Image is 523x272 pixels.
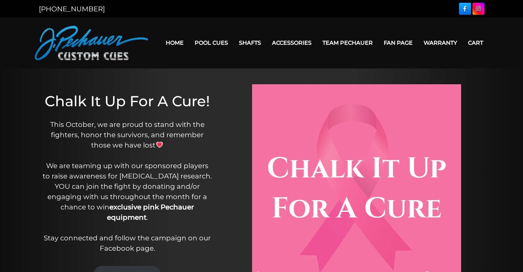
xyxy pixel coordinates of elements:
[43,119,212,253] p: This October, we are proud to stand with the fighters, honor the survivors, and remember those we...
[160,34,189,52] a: Home
[39,5,105,13] a: [PHONE_NUMBER]
[378,34,418,52] a: Fan Page
[189,34,233,52] a: Pool Cues
[156,141,163,148] img: 💗
[107,203,194,221] strong: exclusive pink Pechauer equipment
[43,93,212,110] h1: Chalk It Up For A Cure!
[266,34,317,52] a: Accessories
[462,34,489,52] a: Cart
[35,26,148,60] img: Pechauer Custom Cues
[418,34,462,52] a: Warranty
[317,34,378,52] a: Team Pechauer
[233,34,266,52] a: Shafts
